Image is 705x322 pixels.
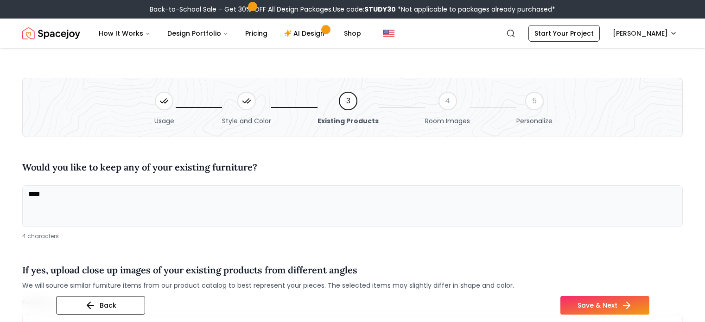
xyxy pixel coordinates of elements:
div: 5 [525,92,544,110]
span: Personalize [516,116,553,126]
div: Back-to-School Sale – Get 30% OFF All Design Packages. [150,5,555,14]
a: Pricing [238,24,275,43]
img: United States [383,28,394,39]
div: 4 [438,92,457,110]
a: AI Design [277,24,335,43]
nav: Main [91,24,368,43]
h4: If yes, upload close up images of your existing products from different angles [22,263,514,277]
nav: Global [22,19,683,48]
button: Design Portfolio [160,24,236,43]
span: Use code: [333,5,396,14]
span: Room Images [425,116,470,126]
a: Start Your Project [528,25,600,42]
span: Style and Color [222,116,271,126]
button: Back [56,296,145,315]
span: Usage [154,116,174,126]
span: We will source similar furniture items from our product catalog to best represent your pieces. Th... [22,281,514,290]
div: 3 [339,92,357,110]
span: Existing Products [318,116,379,126]
img: Spacejoy Logo [22,24,80,43]
button: How It Works [91,24,158,43]
a: Shop [337,24,368,43]
b: STUDY30 [364,5,396,14]
button: [PERSON_NAME] [607,25,683,42]
a: Spacejoy [22,24,80,43]
h4: Would you like to keep any of your existing furniture? [22,160,257,174]
button: Save & Next [560,296,649,315]
span: *Not applicable to packages already purchased* [396,5,555,14]
div: 4 characters [22,233,683,240]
